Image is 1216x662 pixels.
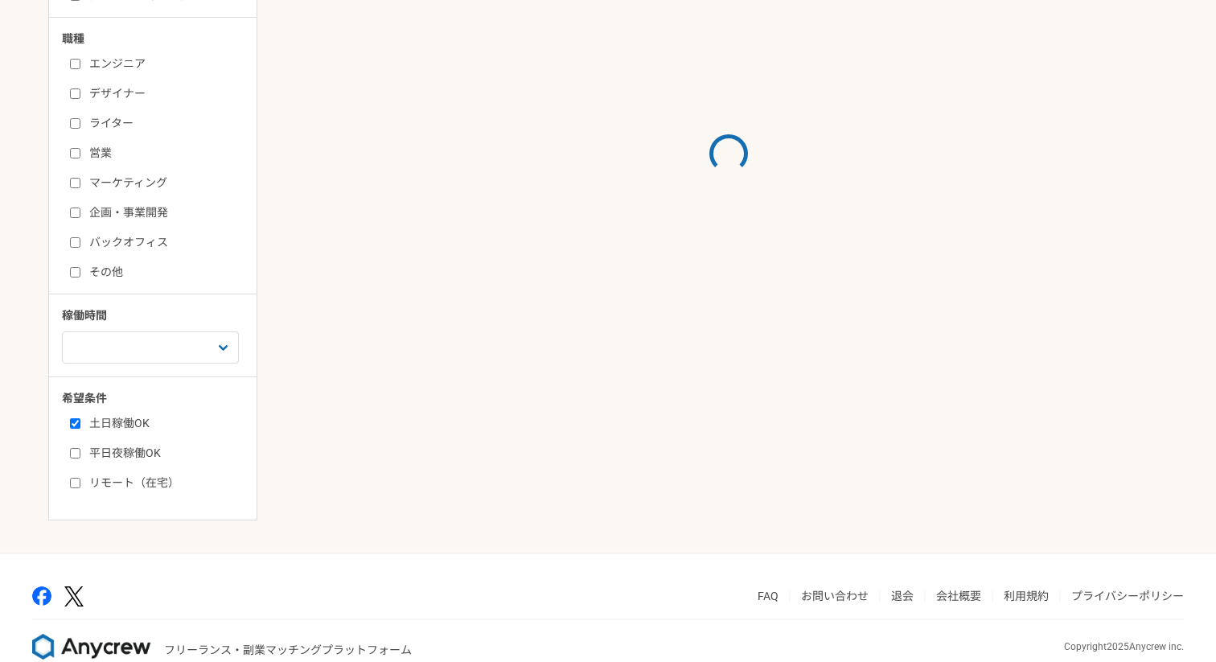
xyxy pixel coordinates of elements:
a: 退会 [891,590,914,602]
input: エンジニア [70,59,80,69]
label: 営業 [70,145,255,162]
a: お問い合わせ [801,590,869,602]
img: 8DqYSo04kwAAAAASUVORK5CYII= [32,634,151,660]
input: バックオフィス [70,237,80,248]
input: 平日夜稼働OK [70,448,80,458]
label: マーケティング [70,175,255,191]
label: デザイナー [70,85,255,102]
a: 会社概要 [936,590,981,602]
input: ライター [70,118,80,129]
input: 企画・事業開発 [70,208,80,218]
a: プライバシーポリシー [1071,590,1184,602]
input: その他 [70,267,80,278]
input: マーケティング [70,178,80,188]
span: 稼働時間 [62,309,107,322]
a: FAQ [758,590,778,602]
input: リモート（在宅） [70,478,80,488]
span: 希望条件 [62,393,107,405]
label: 土日稼働OK [70,415,255,432]
p: Copyright 2025 Anycrew inc. [1064,639,1184,654]
label: その他 [70,264,255,281]
input: デザイナー [70,88,80,99]
label: リモート（在宅） [70,475,255,491]
img: facebook-2adfd474.png [32,586,51,606]
label: 平日夜稼働OK [70,445,255,462]
label: バックオフィス [70,234,255,251]
label: 企画・事業開発 [70,204,255,221]
input: 土日稼働OK [70,418,80,429]
label: ライター [70,115,255,132]
input: 営業 [70,148,80,158]
label: エンジニア [70,56,255,72]
span: 職種 [62,33,84,46]
img: x-391a3a86.png [64,586,84,606]
p: フリーランス・副業マッチングプラットフォーム [164,642,412,659]
a: 利用規約 [1004,590,1049,602]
